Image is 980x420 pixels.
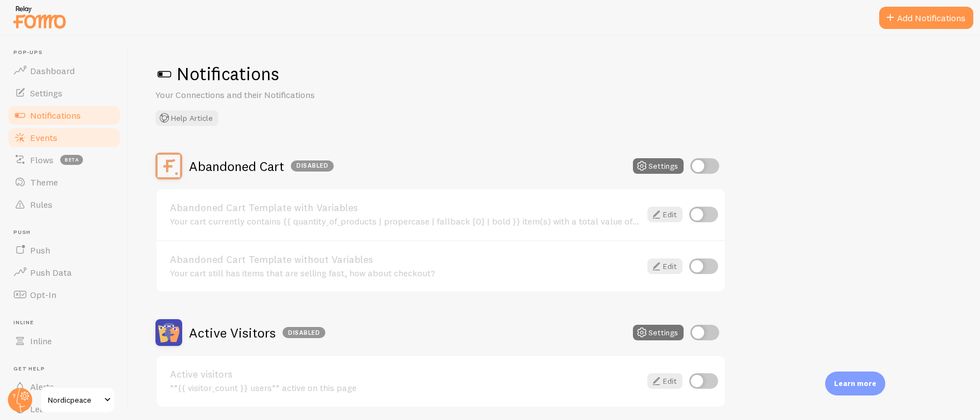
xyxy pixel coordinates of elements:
p: Your Connections and their Notifications [155,89,423,101]
span: Inline [13,319,121,326]
a: Flows beta [7,149,121,171]
span: Push Data [30,267,72,278]
span: Pop-ups [13,49,121,56]
span: Events [30,132,57,143]
div: Disabled [282,327,325,338]
span: Theme [30,177,58,188]
span: Notifications [30,110,81,121]
div: **{{ visitor_count }} users** active on this page [170,383,641,393]
div: Learn more [825,372,885,395]
span: Nordicpeace [48,393,101,407]
span: Inline [30,335,52,346]
a: Edit [647,373,682,389]
span: Opt-In [30,289,56,300]
a: Alerts [7,375,121,398]
a: Theme [7,171,121,193]
h1: Notifications [155,62,953,85]
a: Push Data [7,261,121,284]
span: Flows [30,154,53,165]
a: Opt-In [7,284,121,306]
a: Abandoned Cart Template without Variables [170,255,641,265]
button: Settings [633,325,684,340]
span: Rules [30,199,52,210]
a: Rules [7,193,121,216]
a: Active visitors [170,369,641,379]
img: Active Visitors [155,319,182,346]
img: fomo-relay-logo-orange.svg [12,3,67,31]
button: Help Article [155,110,218,126]
a: Dashboard [7,60,121,82]
img: Abandoned Cart [155,153,182,179]
div: Your cart still has items that are selling fast, how about checkout? [170,268,641,278]
span: beta [60,155,83,165]
a: Push [7,239,121,261]
a: Nordicpeace [40,387,115,413]
span: Push [30,245,50,256]
div: Disabled [291,160,334,172]
a: Edit [647,207,682,222]
h2: Abandoned Cart [189,158,334,175]
div: Your cart currently contains {{ quantity_of_products | propercase | fallback [0] | bold }} item(s... [170,216,641,226]
p: Learn more [834,378,876,389]
h2: Active Visitors [189,324,325,341]
span: Push [13,229,121,236]
a: Edit [647,258,682,274]
a: Abandoned Cart Template with Variables [170,203,641,213]
a: Notifications [7,104,121,126]
span: Dashboard [30,65,75,76]
a: Settings [7,82,121,104]
span: Get Help [13,365,121,373]
a: Inline [7,330,121,352]
a: Events [7,126,121,149]
button: Settings [633,158,684,174]
span: Settings [30,87,62,99]
span: Alerts [30,381,54,392]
